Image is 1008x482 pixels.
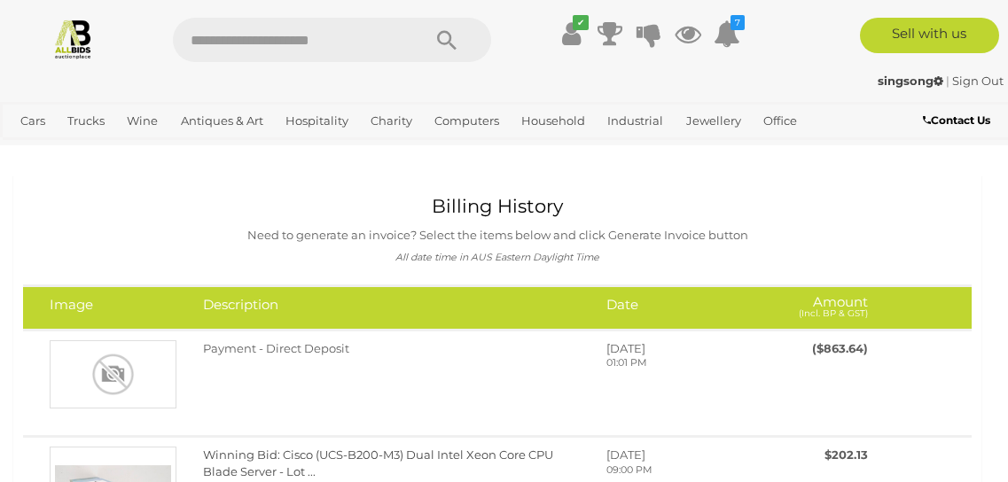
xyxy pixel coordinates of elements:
a: Sports [13,136,64,165]
a: ✔ [558,18,584,50]
p: Need to generate an invoice? Select the items below and click Generate Invoice button [36,225,958,245]
span: [DATE] [606,341,645,355]
a: Office [756,106,804,136]
a: Antiques & Art [174,106,270,136]
a: Wine [120,106,165,136]
a: Trucks [60,106,112,136]
h1: Billing History [36,196,958,216]
img: Payment - Direct Deposit [50,340,176,409]
a: Winning Bid: Cisco (UCS-B200-M3) Dual Intel Xeon Core CPU Blade Server - Lot ... [203,447,553,478]
a: Sign Out [952,74,1004,88]
a: Computers [427,106,506,136]
h4: Amount [779,298,868,318]
p: 01:01 PM [606,356,753,370]
span: $202.13 [824,447,868,462]
i: All date time in AUS Eastern Daylight Time [395,252,599,263]
a: singsong [878,74,946,88]
a: Cars [13,106,52,136]
i: 7 [731,15,745,30]
span: ($863.64) [812,341,868,355]
span: Payment - Direct Deposit [203,341,349,355]
p: 09:00 PM [606,463,753,478]
h4: Description [203,298,580,313]
a: Charity [363,106,419,136]
h4: Image [50,298,176,313]
img: Allbids.com.au [52,18,94,59]
a: Household [514,106,592,136]
span: [DATE] [606,447,645,462]
h4: Date [606,298,753,313]
span: | [946,74,949,88]
strong: singsong [878,74,943,88]
a: Jewellery [679,106,748,136]
a: 7 [714,18,740,50]
a: Sell with us [860,18,999,53]
a: Contact Us [923,111,995,130]
i: ✔ [573,15,589,30]
b: Contact Us [923,113,990,127]
button: Search [402,18,491,62]
a: Hospitality [278,106,356,136]
a: [GEOGRAPHIC_DATA] [72,136,212,165]
small: (Incl. BP & GST) [799,307,868,319]
a: Industrial [600,106,670,136]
